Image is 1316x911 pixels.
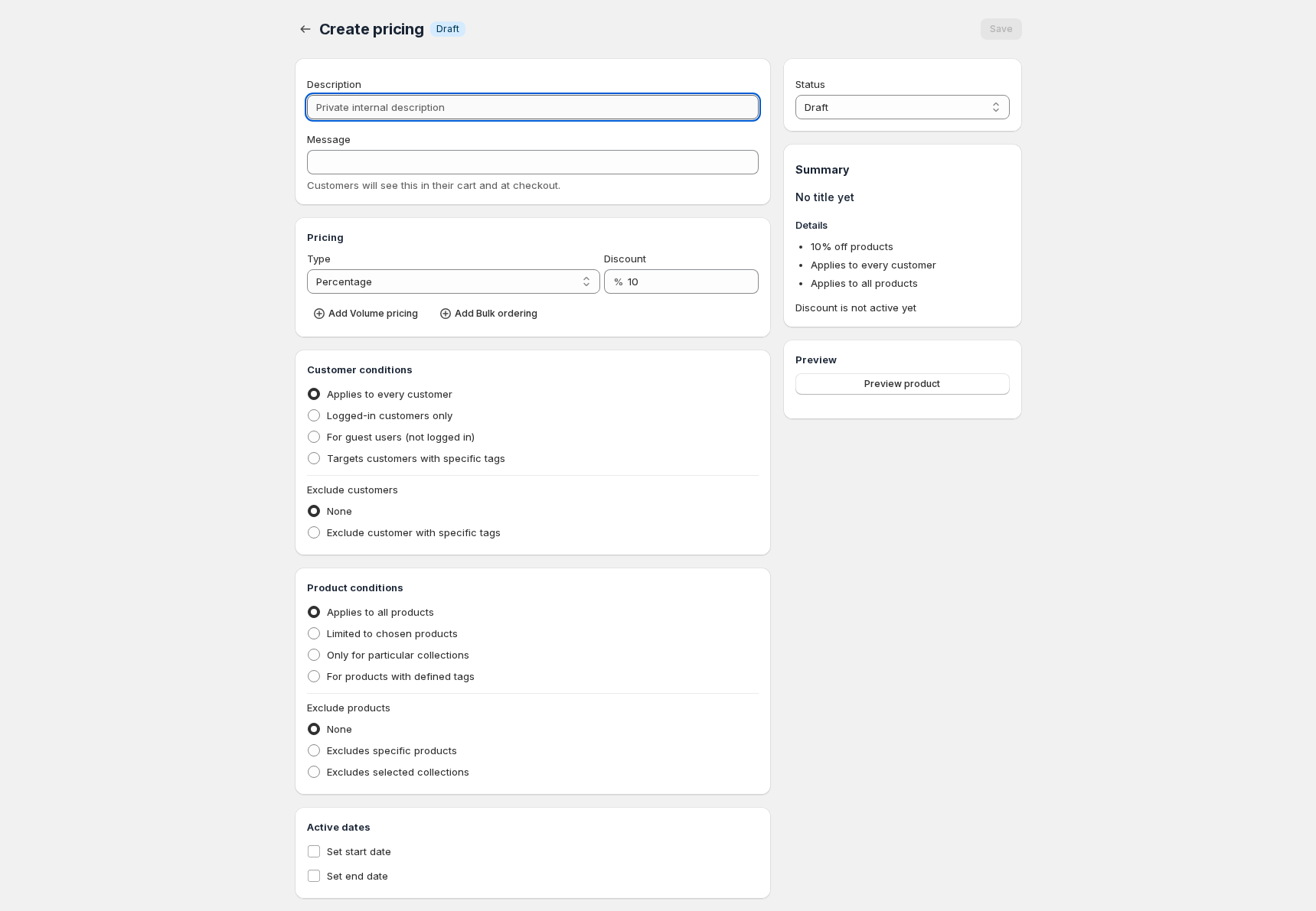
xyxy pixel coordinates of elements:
[327,409,452,421] span: Logged-in customers only
[811,259,936,271] span: Applies to every customer
[307,95,759,119] input: Private internal description
[795,373,1009,395] button: Preview product
[307,133,351,145] span: Message
[307,252,331,265] span: Type
[307,701,390,714] span: Exclude products
[327,627,458,639] span: Limited to chosen products
[327,452,505,464] span: Targets customers with specific tags
[327,744,457,756] span: Excludes specific products
[811,240,893,252] span: 10 % off products
[327,723,352,735] span: None
[307,78,361,90] span: Description
[327,870,388,882] span: Set end date
[327,606,434,618] span: Applies to all products
[864,378,940,390] span: Preview product
[795,190,1009,205] h1: No title yet
[327,505,352,517] span: None
[319,20,424,38] span: Create pricing
[795,352,1009,367] h3: Preview
[613,275,623,288] span: %
[795,300,1009,315] span: Discount is not active yet
[433,303,547,324] button: Add Bulk ordering
[307,483,398,496] span: Exclude customers
[327,388,452,400] span: Applies to every customer
[307,229,759,245] h3: Pricing
[327,845,391,857] span: Set start date
[436,23,459,35] span: Draft
[795,217,1009,233] h3: Details
[811,277,918,289] span: Applies to all products
[307,362,759,377] h3: Customer conditions
[327,526,501,538] span: Exclude customer with specific tags
[307,580,759,595] h3: Product conditions
[795,162,1009,177] h1: Summary
[307,303,427,324] button: Add Volume pricing
[327,649,469,661] span: Only for particular collections
[307,179,560,191] span: Customers will see this in their cart and at checkout.
[604,252,646,265] span: Discount
[328,307,418,320] span: Add Volume pricing
[327,431,475,443] span: For guest users (not logged in)
[307,819,759,835] h3: Active dates
[327,766,469,778] span: Excludes selected collections
[327,670,475,682] span: For products with defined tags
[455,307,537,320] span: Add Bulk ordering
[795,78,825,90] span: Status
